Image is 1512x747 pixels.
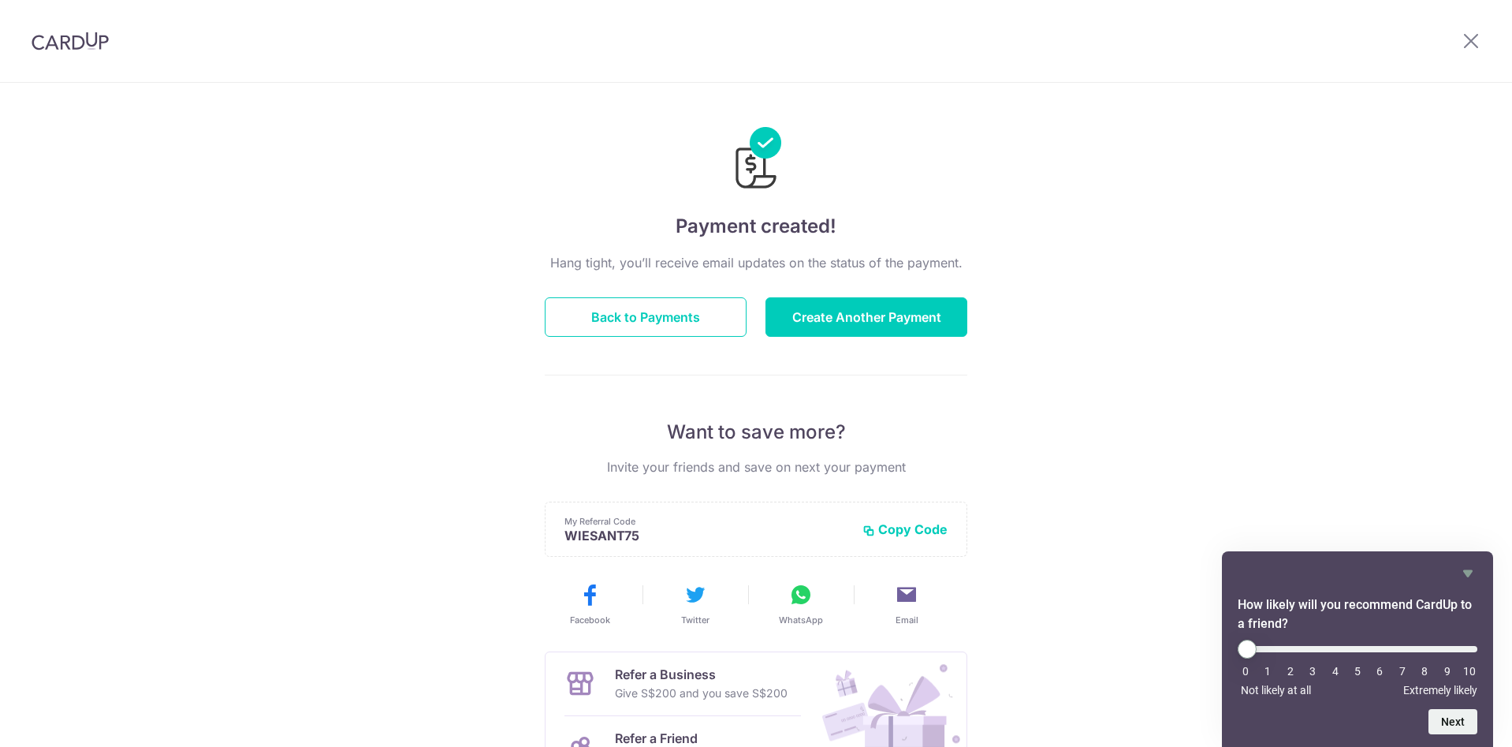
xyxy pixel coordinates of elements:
li: 10 [1462,665,1477,678]
li: 7 [1395,665,1410,678]
h2: How likely will you recommend CardUp to a friend? Select an option from 0 to 10, with 0 being Not... [1238,596,1477,633]
button: Hide survey [1458,564,1477,583]
button: Twitter [649,582,742,626]
button: Next question [1428,709,1477,734]
li: 3 [1305,665,1320,678]
span: Extremely likely [1403,684,1477,697]
h4: Payment created! [545,212,967,241]
li: 8 [1417,665,1432,678]
button: Copy Code [862,521,948,537]
span: Twitter [681,614,709,626]
p: Refer a Business [615,665,788,684]
img: CardUp [32,32,109,50]
li: 6 [1372,665,1387,678]
li: 9 [1439,665,1455,678]
button: WhatsApp [754,582,847,626]
li: 1 [1260,665,1276,678]
li: 4 [1328,665,1343,678]
span: Email [896,614,918,626]
button: Email [860,582,953,626]
p: Invite your friends and save on next your payment [545,458,967,476]
p: Give S$200 and you save S$200 [615,684,788,703]
div: How likely will you recommend CardUp to a friend? Select an option from 0 to 10, with 0 being Not... [1238,564,1477,734]
span: Not likely at all [1241,684,1311,697]
span: WhatsApp [779,614,823,626]
p: Want to save more? [545,420,967,445]
li: 5 [1350,665,1365,678]
button: Back to Payments [545,297,747,337]
p: Hang tight, you’ll receive email updates on the status of the payment. [545,253,967,272]
li: 2 [1283,665,1298,678]
button: Create Another Payment [765,297,967,337]
button: Facebook [543,582,636,626]
p: My Referral Code [564,515,850,528]
p: WIESANT75 [564,528,850,543]
span: Facebook [570,614,610,626]
li: 0 [1238,665,1253,678]
img: Payments [731,127,781,193]
div: How likely will you recommend CardUp to a friend? Select an option from 0 to 10, with 0 being Not... [1238,640,1477,697]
